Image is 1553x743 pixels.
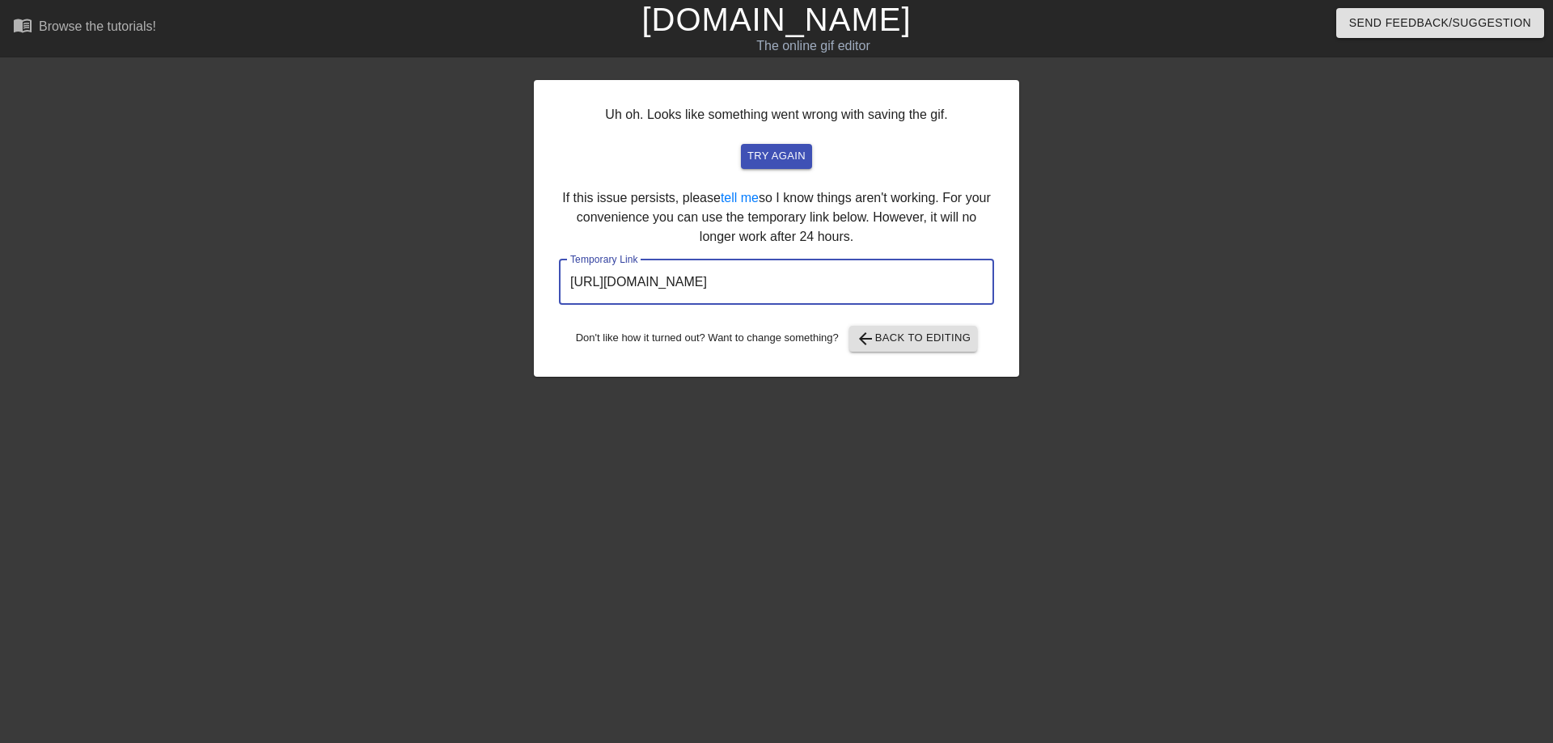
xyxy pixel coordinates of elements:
[856,329,971,348] span: Back to Editing
[526,36,1101,56] div: The online gif editor
[534,80,1019,377] div: Uh oh. Looks like something went wrong with saving the gif. If this issue persists, please so I k...
[856,329,875,348] span: arrow_back
[1336,8,1544,38] button: Send Feedback/Suggestion
[39,19,156,33] div: Browse the tutorials!
[13,15,32,35] span: menu_book
[559,326,994,352] div: Don't like how it turned out? Want to change something?
[1349,13,1531,33] span: Send Feedback/Suggestion
[747,147,806,166] span: try again
[559,260,994,305] input: bare
[849,326,978,352] button: Back to Editing
[741,144,812,169] button: try again
[641,2,911,37] a: [DOMAIN_NAME]
[13,15,156,40] a: Browse the tutorials!
[721,191,759,205] a: tell me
